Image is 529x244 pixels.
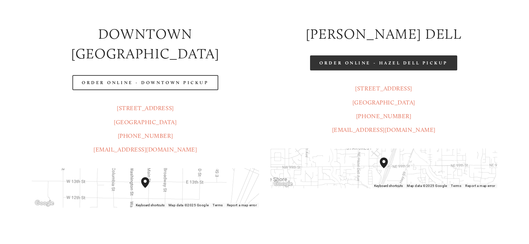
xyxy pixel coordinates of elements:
a: Open this area in Google Maps (opens a new window) [33,199,55,208]
div: Amaro's Table 816 Northeast 98th Circle Vancouver, WA, 98665, United States [380,158,396,179]
a: Report a map error [227,203,257,207]
img: Google [272,180,294,188]
button: Keyboard shortcuts [136,203,165,208]
a: [EMAIL_ADDRESS][DOMAIN_NAME] [93,146,197,153]
a: [PHONE_NUMBER] [118,132,173,140]
a: [GEOGRAPHIC_DATA] [352,99,415,106]
a: [GEOGRAPHIC_DATA] [114,118,177,126]
span: Map data ©2025 Google [169,203,209,207]
a: [EMAIL_ADDRESS][DOMAIN_NAME] [332,126,436,134]
a: Terms [213,203,223,207]
a: Open this area in Google Maps (opens a new window) [272,180,294,188]
a: [STREET_ADDRESS] [355,85,412,92]
div: Amaro's Table 1220 Main Street vancouver, United States [141,177,157,199]
a: Terms [451,184,461,188]
a: Order Online - Hazel Dell Pickup [310,55,457,70]
span: Map data ©2025 Google [407,184,447,188]
a: [STREET_ADDRESS] [117,104,174,112]
a: Order Online - Downtown pickup [72,75,218,90]
img: Google [33,199,55,208]
a: [PHONE_NUMBER] [356,112,412,120]
button: Keyboard shortcuts [374,184,403,188]
a: Report a map error [465,184,495,188]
